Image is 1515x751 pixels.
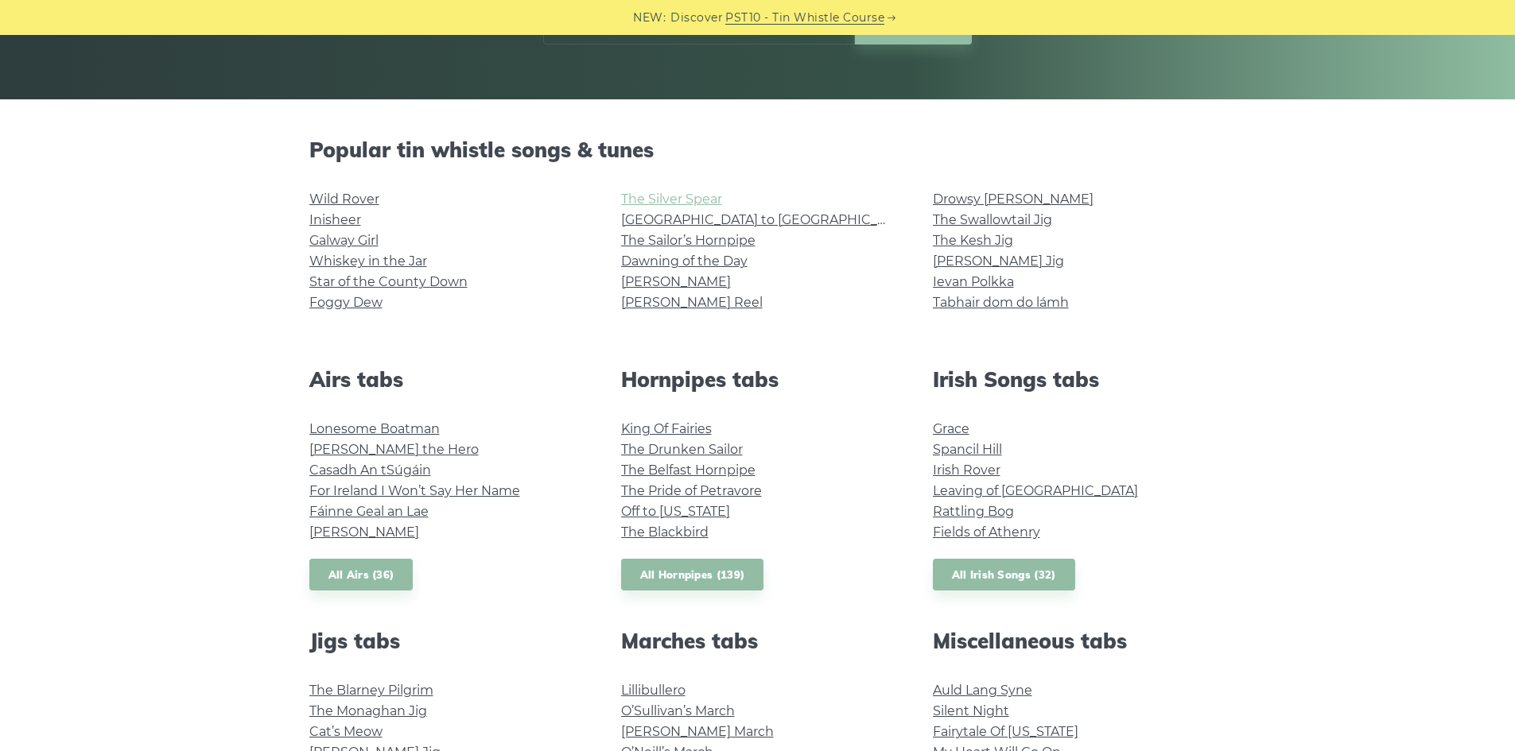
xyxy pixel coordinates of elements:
[309,233,379,248] a: Galway Girl
[933,504,1014,519] a: Rattling Bog
[933,421,969,436] a: Grace
[933,559,1075,591] a: All Irish Songs (32)
[933,212,1052,227] a: The Swallowtail Jig
[621,212,915,227] a: [GEOGRAPHIC_DATA] to [GEOGRAPHIC_DATA]
[933,683,1032,698] a: Auld Lang Syne
[933,463,1000,478] a: Irish Rover
[309,367,583,392] h2: Airs tabs
[309,274,468,289] a: Star of the County Down
[933,525,1040,540] a: Fields of Athenry
[621,525,709,540] a: The Blackbird
[309,525,419,540] a: [PERSON_NAME]
[621,463,756,478] a: The Belfast Hornpipe
[621,421,712,436] a: King Of Fairies
[309,724,383,739] a: Cat’s Meow
[933,367,1206,392] h2: Irish Songs tabs
[309,703,427,718] a: The Monaghan Jig
[633,9,666,27] span: NEW:
[309,483,520,498] a: For Ireland I Won’t Say Her Name
[621,483,762,498] a: The Pride of Petravore
[621,274,731,289] a: [PERSON_NAME]
[670,9,723,27] span: Discover
[933,724,1078,739] a: Fairytale Of [US_STATE]
[309,421,440,436] a: Lonesome Boatman
[621,703,735,718] a: O’Sullivan’s March
[621,367,895,392] h2: Hornpipes tabs
[933,254,1064,269] a: [PERSON_NAME] Jig
[933,274,1014,289] a: Ievan Polkka
[621,629,895,653] h2: Marches tabs
[933,483,1138,498] a: Leaving of [GEOGRAPHIC_DATA]
[933,295,1069,310] a: Tabhair dom do lámh
[933,233,1013,248] a: The Kesh Jig
[309,559,414,591] a: All Airs (36)
[933,192,1094,207] a: Drowsy [PERSON_NAME]
[933,442,1002,457] a: Spancil Hill
[309,212,361,227] a: Inisheer
[309,629,583,653] h2: Jigs tabs
[621,254,748,269] a: Dawning of the Day
[309,192,379,207] a: Wild Rover
[621,683,686,698] a: Lillibullero
[309,137,1206,162] h2: Popular tin whistle songs & tunes
[621,295,763,310] a: [PERSON_NAME] Reel
[309,683,433,698] a: The Blarney Pilgrim
[309,463,431,478] a: Casadh An tSúgáin
[725,9,884,27] a: PST10 - Tin Whistle Course
[309,254,427,269] a: Whiskey in the Jar
[621,504,730,519] a: Off to [US_STATE]
[309,442,479,457] a: [PERSON_NAME] the Hero
[309,295,383,310] a: Foggy Dew
[933,703,1009,718] a: Silent Night
[621,233,756,248] a: The Sailor’s Hornpipe
[621,724,774,739] a: [PERSON_NAME] March
[933,629,1206,653] h2: Miscellaneous tabs
[309,504,429,519] a: Fáinne Geal an Lae
[621,559,764,591] a: All Hornpipes (139)
[621,442,743,457] a: The Drunken Sailor
[621,192,722,207] a: The Silver Spear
